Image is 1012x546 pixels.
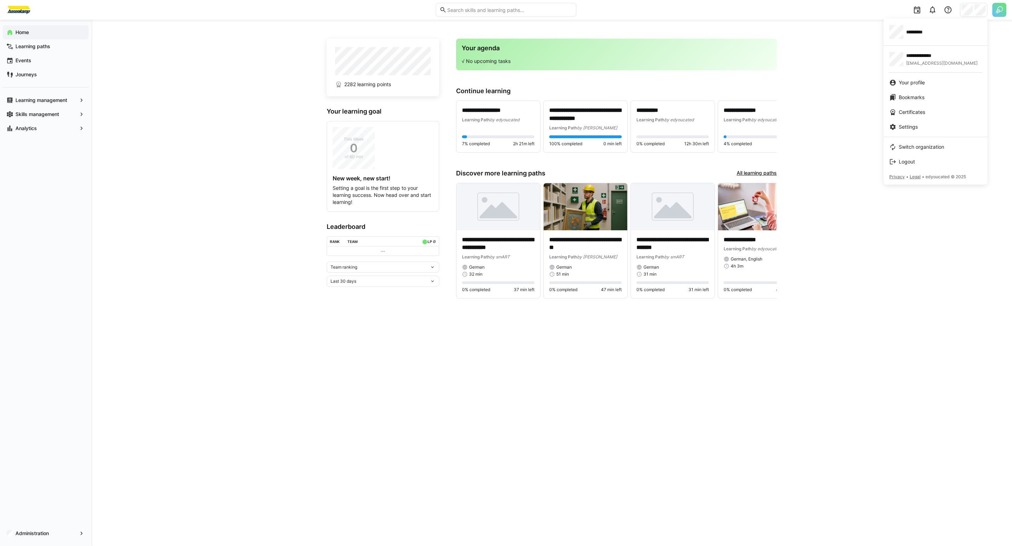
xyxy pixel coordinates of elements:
[925,174,966,179] span: edyoucated © 2025
[899,143,944,150] span: Switch organization
[899,158,915,165] span: Logout
[906,60,978,66] span: [EMAIL_ADDRESS][DOMAIN_NAME]
[922,174,924,179] span: •
[899,94,924,101] span: Bookmarks
[899,79,925,86] span: Your profile
[906,174,908,179] span: •
[889,174,905,179] span: Privacy
[899,123,918,130] span: Settings
[899,109,925,116] span: Certificates
[910,174,921,179] span: Legal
